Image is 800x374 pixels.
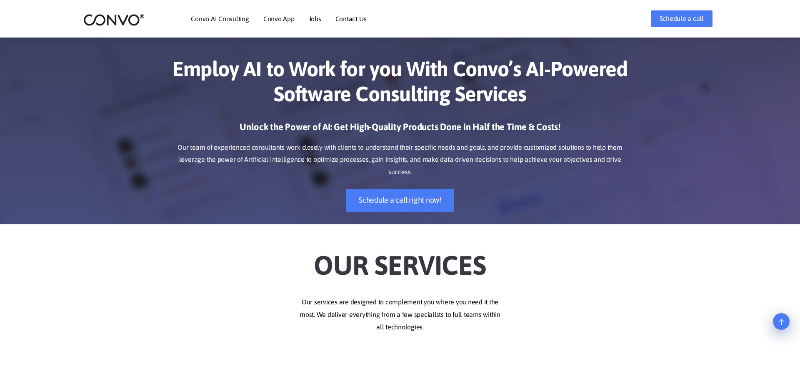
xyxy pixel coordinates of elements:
[169,237,631,284] h2: Our Services
[335,15,367,22] a: Contact Us
[346,189,454,212] a: Schedule a call right now!
[169,296,631,334] p: Our services are designed to complement you where you need it the most. We deliver everything fro...
[83,13,145,26] img: logo_2.png
[169,121,631,139] h3: Unlock the Power of AI: Get High-Quality Products Done in Half the Time & Costs!
[263,15,295,22] a: Convo App
[191,15,249,22] a: Convo AI Consulting
[169,56,631,113] h1: Employ AI to Work for you With Convo’s AI-Powered Software Consulting Services
[651,10,712,27] a: Schedule a call
[169,141,631,179] p: Our team of experienced consultants work closely with clients to understand their specific needs ...
[309,15,321,22] a: Jobs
